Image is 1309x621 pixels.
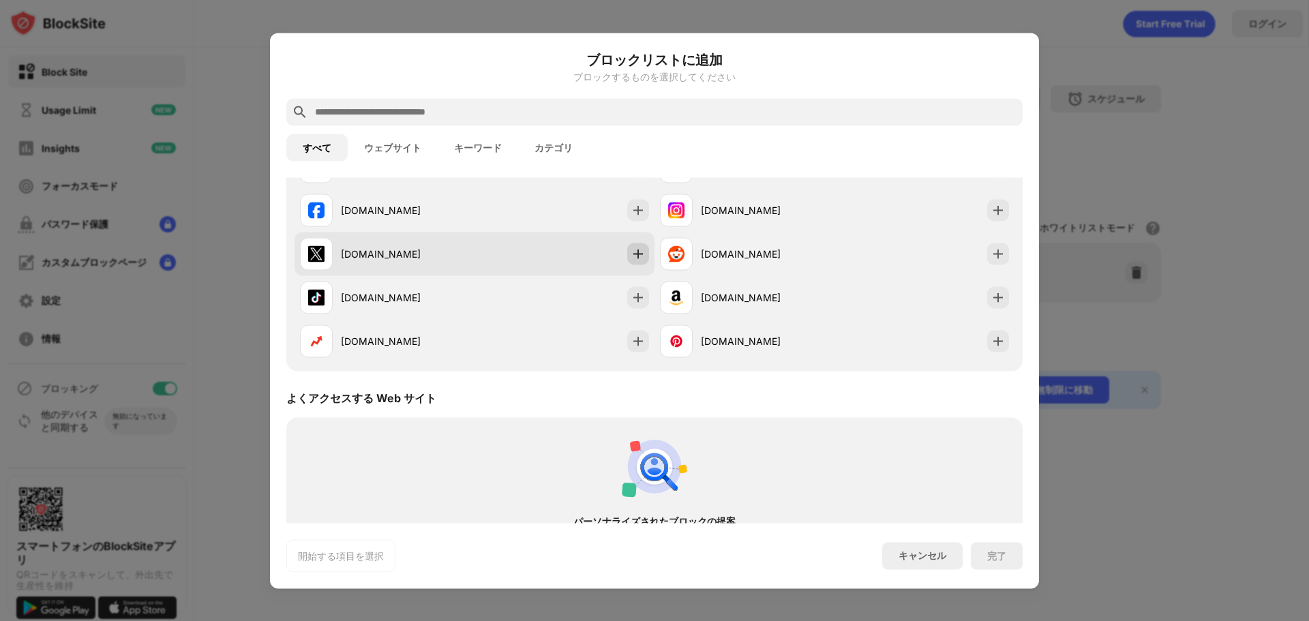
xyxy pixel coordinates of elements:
[341,290,475,305] div: [DOMAIN_NAME]
[668,333,684,349] img: favicons
[341,247,475,261] div: [DOMAIN_NAME]
[311,515,998,526] div: パーソナライズされたブロックの提案
[308,245,325,262] img: favicons
[341,334,475,348] div: [DOMAIN_NAME]
[292,104,308,120] img: search.svg
[341,203,475,217] div: [DOMAIN_NAME]
[622,434,687,499] img: personal-suggestions.svg
[668,245,684,262] img: favicons
[701,203,834,217] div: [DOMAIN_NAME]
[701,247,834,261] div: [DOMAIN_NAME]
[298,549,384,562] div: 開始する項目を選択
[308,202,325,218] img: favicons
[286,391,436,406] div: よくアクセスする Web サイト
[286,134,348,161] button: すべて
[899,549,946,562] div: キャンセル
[987,550,1006,561] div: 完了
[438,134,518,161] button: キーワード
[518,134,589,161] button: カテゴリ
[348,134,438,161] button: ウェブサイト
[701,334,834,348] div: [DOMAIN_NAME]
[308,289,325,305] img: favicons
[308,333,325,349] img: favicons
[668,202,684,218] img: favicons
[668,289,684,305] img: favicons
[701,290,834,305] div: [DOMAIN_NAME]
[286,71,1023,82] div: ブロックするものを選択してください
[286,49,1023,70] h6: ブロックリストに追加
